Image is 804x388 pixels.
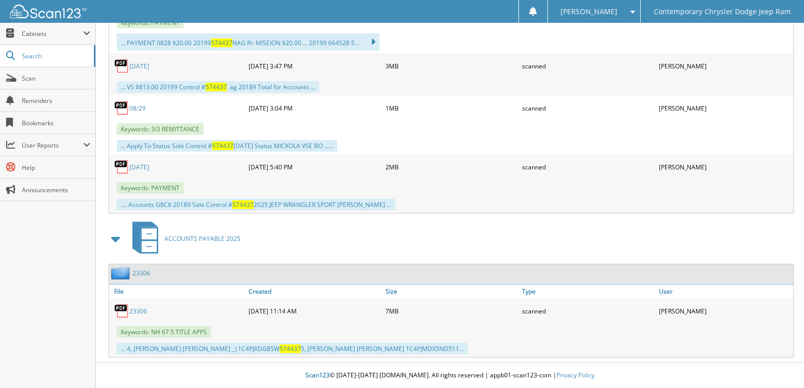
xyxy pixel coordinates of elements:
[114,58,129,74] img: PDF.png
[117,140,337,152] div: ... Apply To Status Sole Control # [DATE] Status MICKOLA VSE BO ......
[383,98,520,118] div: 1MB
[10,5,86,18] img: scan123-logo-white.svg
[117,343,468,355] div: ... 4, [PERSON_NAME] [PERSON_NAME] _|1C4PJXDG8SW 5, [PERSON_NAME] [PERSON_NAME] 1C4PJMDX5ND511...
[205,83,227,91] span: 574437
[129,62,149,70] a: [DATE]
[22,163,90,172] span: Help
[383,285,520,298] a: Size
[22,29,83,38] span: Cabinets
[519,157,656,177] div: scanned
[519,56,656,76] div: scanned
[117,123,203,135] span: Keywords: 3/3 REMITTANCE
[22,96,90,105] span: Reminders
[305,371,330,379] span: Scan123
[656,56,793,76] div: [PERSON_NAME]
[129,163,149,171] a: [DATE]
[656,157,793,177] div: [PERSON_NAME]
[114,159,129,174] img: PDF.png
[132,269,150,277] a: 23306
[111,267,132,279] img: folder2.png
[164,234,240,243] span: ACCOUNTS PAYABLE 2025
[383,157,520,177] div: 2MB
[109,285,246,298] a: File
[212,142,233,150] span: 574437
[117,326,211,338] span: Keywords: NH 67 5 TITLE APPS
[211,39,232,47] span: 574437
[117,182,184,194] span: Keywords: PAYMENT
[656,301,793,321] div: [PERSON_NAME]
[114,100,129,116] img: PDF.png
[246,56,383,76] div: [DATE] 3:47 PM
[556,371,595,379] a: Privacy Policy
[246,98,383,118] div: [DATE] 3:04 PM
[129,307,147,315] a: 23306
[561,9,617,15] span: [PERSON_NAME]
[383,301,520,321] div: 7MB
[117,33,379,51] div: ... PAYMENT 0828 $20.00 20199 NAG R= MISEION $20.00 ... 20199 664528 5...
[519,285,656,298] a: Type
[22,52,89,60] span: Search
[246,301,383,321] div: [DATE] 11:14 AM
[246,157,383,177] div: [DATE] 5:40 PM
[126,219,240,259] a: ACCOUNTS PAYABLE 2025
[246,285,383,298] a: Created
[117,199,395,210] div: .... Accounts G8C6 20189 Sale Control # 2025 JEEP WRANGLER SPORT [PERSON_NAME] ...
[654,9,791,15] span: Contemporary Chrysler Dodge Jeep Ram
[96,363,804,388] div: © [DATE]-[DATE] [DOMAIN_NAME]. All rights reserved | appb01-scan123-com |
[519,98,656,118] div: scanned
[232,200,254,209] span: 574437
[114,303,129,319] img: PDF.png
[383,56,520,76] div: 3MB
[117,81,319,93] div: ... VS $813.00 20199 Control # . ag 20189 Total for Accounts ...
[129,104,146,113] a: 08/29
[22,186,90,194] span: Announcements
[22,74,90,83] span: Scan
[656,98,793,118] div: [PERSON_NAME]
[22,119,90,127] span: Bookmarks
[519,301,656,321] div: scanned
[22,141,83,150] span: User Reports
[656,285,793,298] a: User
[279,344,301,353] span: 574437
